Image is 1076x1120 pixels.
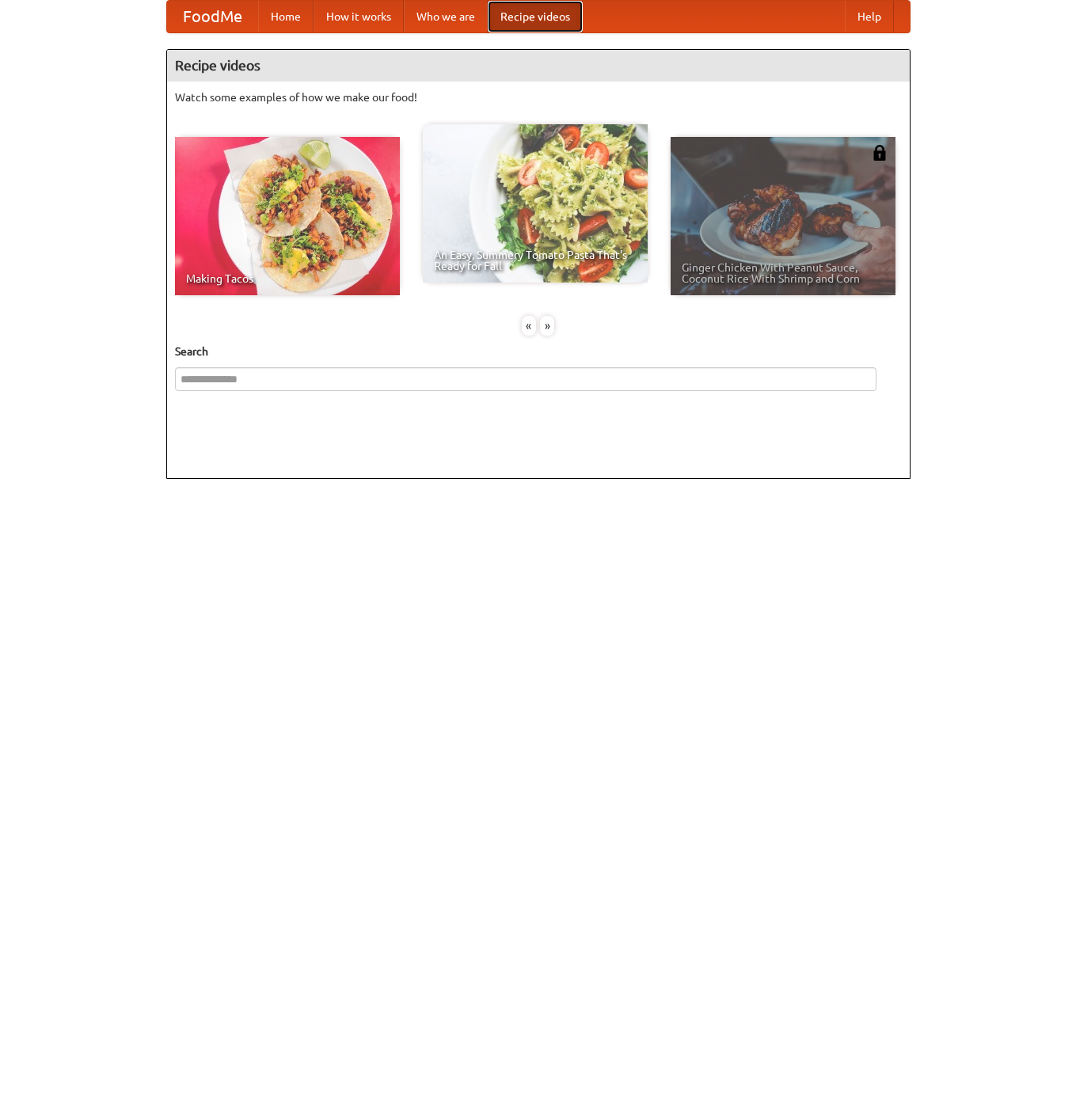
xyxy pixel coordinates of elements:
span: An Easy, Summery Tomato Pasta That's Ready for Fall [434,249,637,271]
h5: Search [175,344,902,359]
a: An Easy, Summery Tomato Pasta That's Ready for Fall [423,124,648,283]
p: Watch some examples of how we make our food! [175,89,902,105]
a: Who we are [404,1,488,32]
a: Making Tacos [175,137,400,295]
a: FoodMe [167,1,258,32]
a: Recipe videos [488,1,583,32]
span: Making Tacos [186,273,389,284]
h4: Recipe videos [167,50,910,82]
div: « [522,316,536,336]
img: 483408.png [872,145,888,161]
a: How it works [314,1,404,32]
a: Home [258,1,314,32]
a: Help [845,1,894,32]
div: » [540,316,554,336]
